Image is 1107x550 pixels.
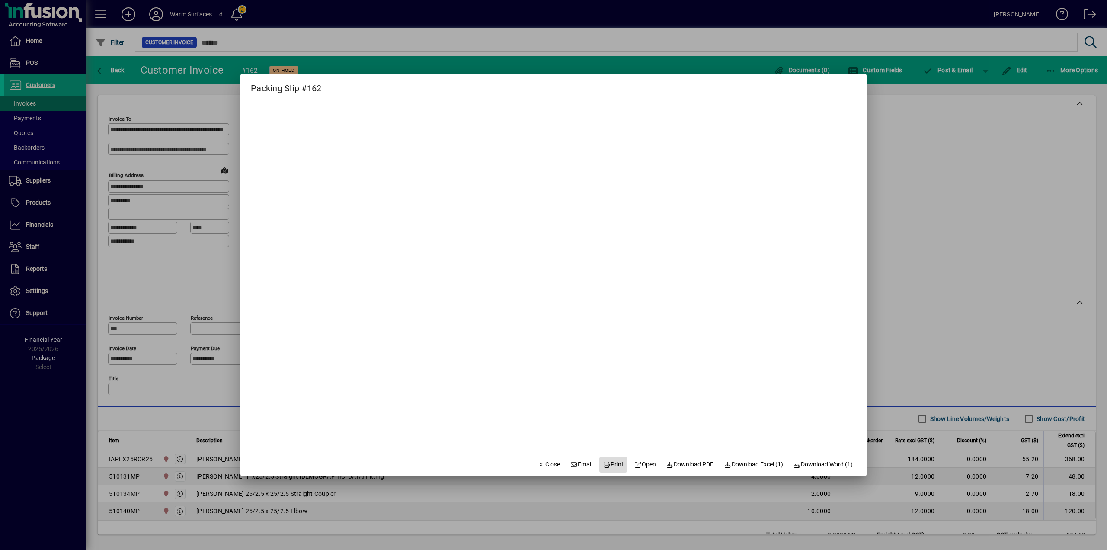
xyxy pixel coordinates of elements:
button: Close [534,457,563,473]
button: Print [599,457,627,473]
button: Email [567,457,596,473]
span: Email [570,460,593,469]
button: Download Word (1) [790,457,857,473]
span: Close [538,460,560,469]
span: Print [603,460,624,469]
span: Open [634,460,656,469]
span: Download PDF [666,460,714,469]
a: Download PDF [663,457,717,473]
a: Open [630,457,659,473]
span: Download Word (1) [793,460,853,469]
button: Download Excel (1) [720,457,787,473]
h2: Packing Slip #162 [240,74,332,95]
span: Download Excel (1) [724,460,783,469]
